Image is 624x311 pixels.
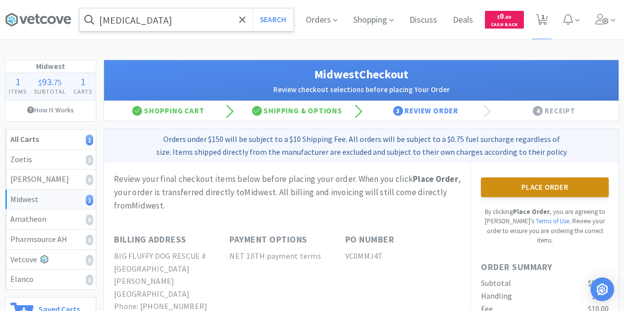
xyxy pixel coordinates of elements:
span: $93.75 [588,278,609,288]
span: 3 [393,106,403,116]
strong: All Carts [10,134,39,144]
p: By clicking , you are agreeing to [PERSON_NAME]'s . Review your order to ensure you are ordering ... [481,207,609,245]
p: Orders under $150 will be subject to a $10 Shipping Fee. All orders will be subject to a $0.75 fu... [108,133,615,158]
a: Midwest1 [5,190,96,210]
span: $ [497,14,500,20]
span: 75 [54,77,62,87]
h1: Midwest [5,60,96,73]
h1: Payment Options [229,233,307,247]
span: 0 [497,11,511,21]
h2: NET 10TH payment terms [229,250,345,263]
h2: [GEOGRAPHIC_DATA] [114,288,229,301]
span: $ [38,77,42,87]
div: Midwest [10,193,91,206]
span: . 00 [504,14,511,20]
span: 1 [15,75,20,88]
i: 1 [86,135,93,145]
a: $0.00Cash Back [485,6,524,33]
button: Search [253,8,294,31]
a: All Carts1 [5,130,96,150]
a: [PERSON_NAME]0 [5,170,96,190]
h1: PO Number [345,233,395,247]
span: 1 [80,75,85,88]
div: Receipt [490,101,619,121]
div: Review Order [362,101,490,121]
i: 1 [86,195,93,206]
div: Amatheon [10,213,91,226]
a: Vetcove0 [5,250,96,270]
div: . [31,77,70,87]
span: 4 [533,106,543,116]
div: Pharmsource AH [10,233,91,246]
strong: Place Order [413,173,458,184]
h1: Midwest Checkout [114,65,609,84]
h2: Review checkout selections before placing Your Order [114,84,609,96]
a: Discuss [405,16,441,25]
a: Pharmsource AH0 [5,230,96,250]
h1: Billing Address [114,233,186,247]
div: Handling [481,290,512,303]
div: Vetcove [10,253,91,266]
a: Elanco0 [5,270,96,289]
h2: [GEOGRAPHIC_DATA][PERSON_NAME] [114,263,229,288]
h4: Subtotal [31,87,70,96]
h4: Carts [70,87,96,96]
i: 0 [86,155,93,166]
div: Elanco [10,273,91,286]
a: How It Works [5,101,96,119]
div: Shipping & Options [233,101,362,121]
span: Cash Back [491,22,518,29]
h1: Order Summary [481,260,609,275]
a: Terms of Use [536,217,569,225]
a: Amatheon0 [5,209,96,230]
button: Place Order [481,177,609,197]
a: Deals [449,16,477,25]
i: 0 [86,214,93,225]
a: Zoetis0 [5,150,96,170]
div: Subtotal [481,277,511,290]
a: 1 [532,17,552,26]
h2: VC0MMJ4T [345,250,461,263]
div: Shopping Cart [104,101,233,121]
i: 0 [86,235,93,245]
i: 0 [86,174,93,185]
input: Search by item, sku, manufacturer, ingredient, size... [79,8,294,31]
strong: Place Order [513,207,550,216]
div: Zoetis [10,153,91,166]
div: [PERSON_NAME] [10,173,91,186]
h2: BIG FLUFFY DOG RESCUE # [114,250,229,263]
span: 93 [42,75,52,88]
i: 0 [86,255,93,266]
div: Review your final checkout items below before placing your order. When you click , your order is ... [114,173,461,213]
i: 0 [86,275,93,285]
h4: Items [5,87,31,96]
div: Open Intercom Messenger [590,277,614,301]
